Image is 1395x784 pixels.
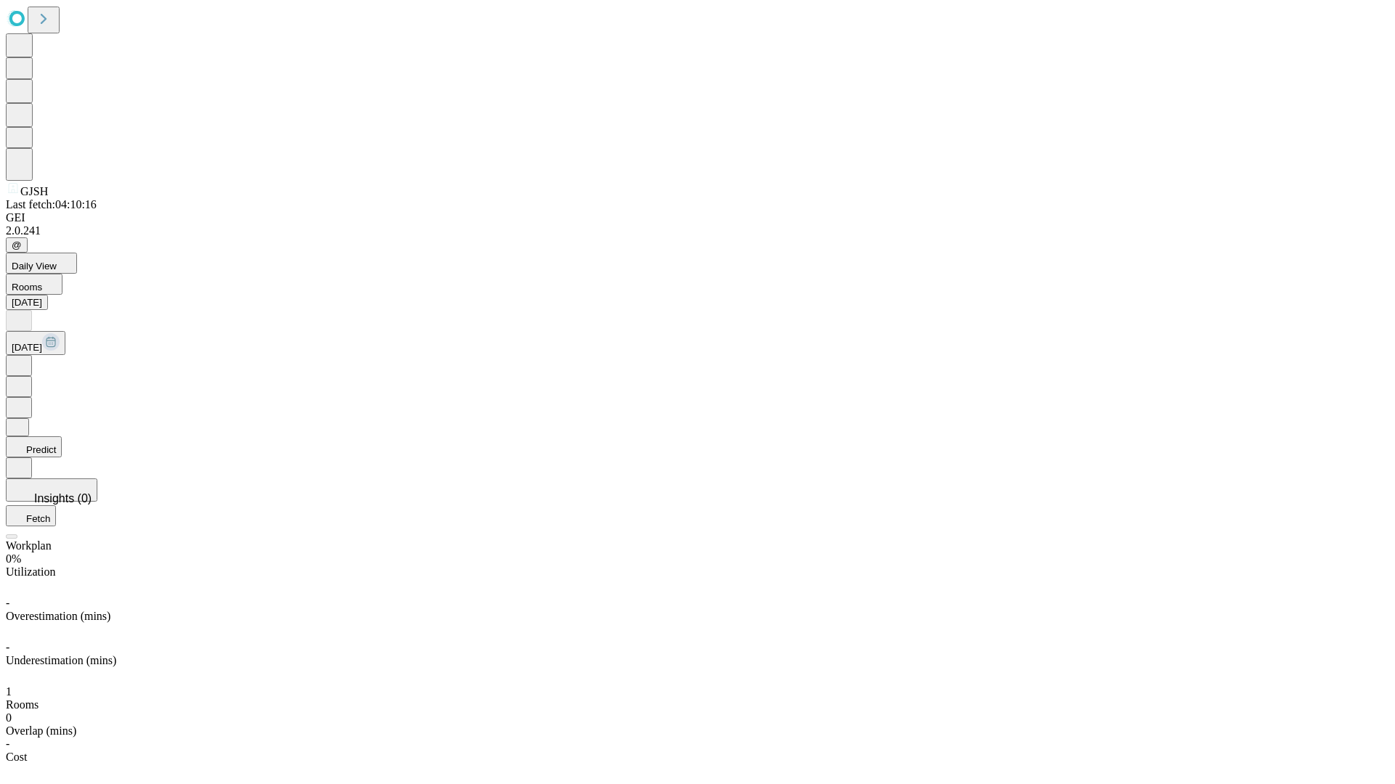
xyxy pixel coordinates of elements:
[6,565,55,578] span: Utilization
[6,478,97,502] button: Insights (0)
[6,224,1389,237] div: 2.0.241
[6,698,39,711] span: Rooms
[12,240,22,250] span: @
[6,724,76,737] span: Overlap (mins)
[6,552,21,565] span: 0%
[6,253,77,274] button: Daily View
[6,641,9,653] span: -
[6,295,48,310] button: [DATE]
[6,505,56,526] button: Fetch
[6,436,62,457] button: Predict
[6,597,9,609] span: -
[6,751,27,763] span: Cost
[6,331,65,355] button: [DATE]
[6,610,110,622] span: Overestimation (mins)
[6,237,28,253] button: @
[12,261,57,271] span: Daily View
[12,342,42,353] span: [DATE]
[6,211,1389,224] div: GEI
[6,274,62,295] button: Rooms
[6,685,12,698] span: 1
[20,185,48,197] span: GJSH
[34,492,92,505] span: Insights (0)
[6,539,52,552] span: Workplan
[6,198,97,211] span: Last fetch: 04:10:16
[6,738,9,750] span: -
[12,282,42,293] span: Rooms
[6,654,116,666] span: Underestimation (mins)
[6,711,12,724] span: 0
